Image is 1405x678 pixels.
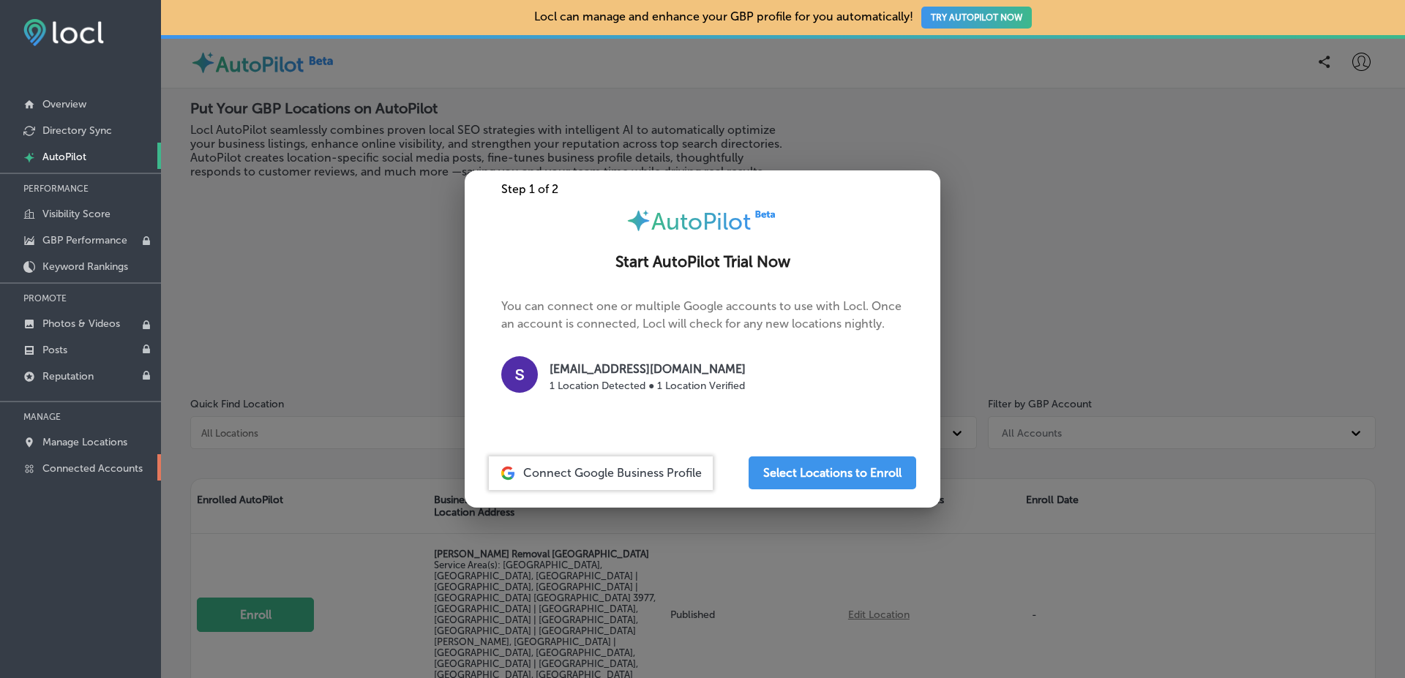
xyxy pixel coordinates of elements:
[751,208,780,220] img: Beta
[465,182,940,196] div: Step 1 of 2
[550,378,746,393] p: 1 Location Detected ● 1 Location Verified
[651,208,751,236] span: AutoPilot
[42,98,86,110] p: Overview
[42,317,120,330] p: Photos & Videos
[42,260,128,273] p: Keyword Rankings
[23,19,104,46] img: fda3e92497d09a02dc62c9cd864e3231.png
[42,462,143,475] p: Connected Accounts
[42,436,127,448] p: Manage Locations
[42,208,110,220] p: Visibility Score
[749,456,916,489] button: Select Locations to Enroll
[42,124,112,137] p: Directory Sync
[42,370,94,383] p: Reputation
[921,7,1032,29] button: TRY AUTOPILOT NOW
[626,208,651,233] img: autopilot-icon
[550,361,746,378] p: [EMAIL_ADDRESS][DOMAIN_NAME]
[42,344,67,356] p: Posts
[42,234,127,246] p: GBP Performance
[482,253,923,271] h2: Start AutoPilot Trial Now
[523,466,702,480] span: Connect Google Business Profile
[42,151,86,163] p: AutoPilot
[501,298,904,410] p: You can connect one or multiple Google accounts to use with Locl. Once an account is connected, L...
